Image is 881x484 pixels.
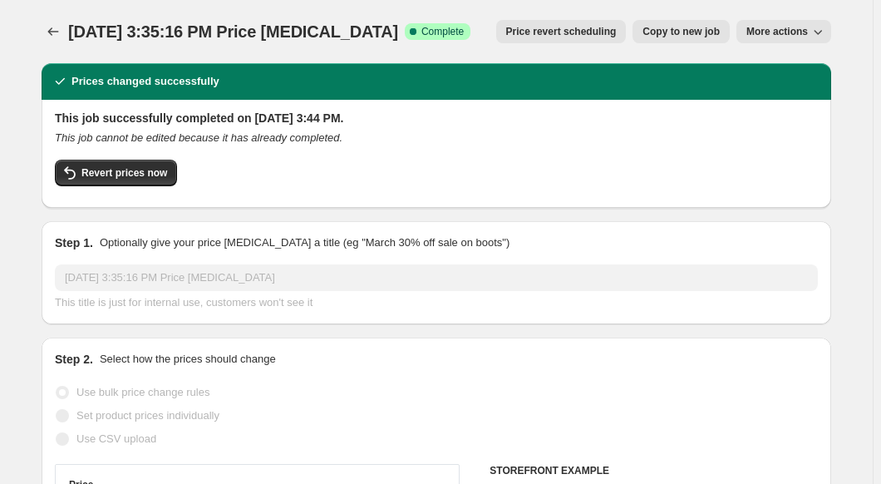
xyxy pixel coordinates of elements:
[55,160,177,186] button: Revert prices now
[642,25,720,38] span: Copy to new job
[746,25,808,38] span: More actions
[632,20,730,43] button: Copy to new job
[496,20,627,43] button: Price revert scheduling
[100,351,276,368] p: Select how the prices should change
[55,131,342,144] i: This job cannot be edited because it has already completed.
[55,351,93,368] h2: Step 2.
[490,464,818,477] h6: STOREFRONT EXAMPLE
[42,20,65,43] button: Price change jobs
[81,166,167,180] span: Revert prices now
[68,22,398,41] span: [DATE] 3:35:16 PM Price [MEDICAL_DATA]
[506,25,617,38] span: Price revert scheduling
[421,25,464,38] span: Complete
[100,235,509,251] p: Optionally give your price [MEDICAL_DATA] a title (eg "March 30% off sale on boots")
[71,73,219,90] h2: Prices changed successfully
[76,386,209,398] span: Use bulk price change rules
[55,235,93,251] h2: Step 1.
[55,296,313,309] span: This title is just for internal use, customers won't see it
[55,110,818,126] h2: This job successfully completed on [DATE] 3:44 PM.
[736,20,831,43] button: More actions
[76,409,219,422] span: Set product prices individually
[55,264,818,291] input: 30% off holiday sale
[76,432,156,445] span: Use CSV upload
